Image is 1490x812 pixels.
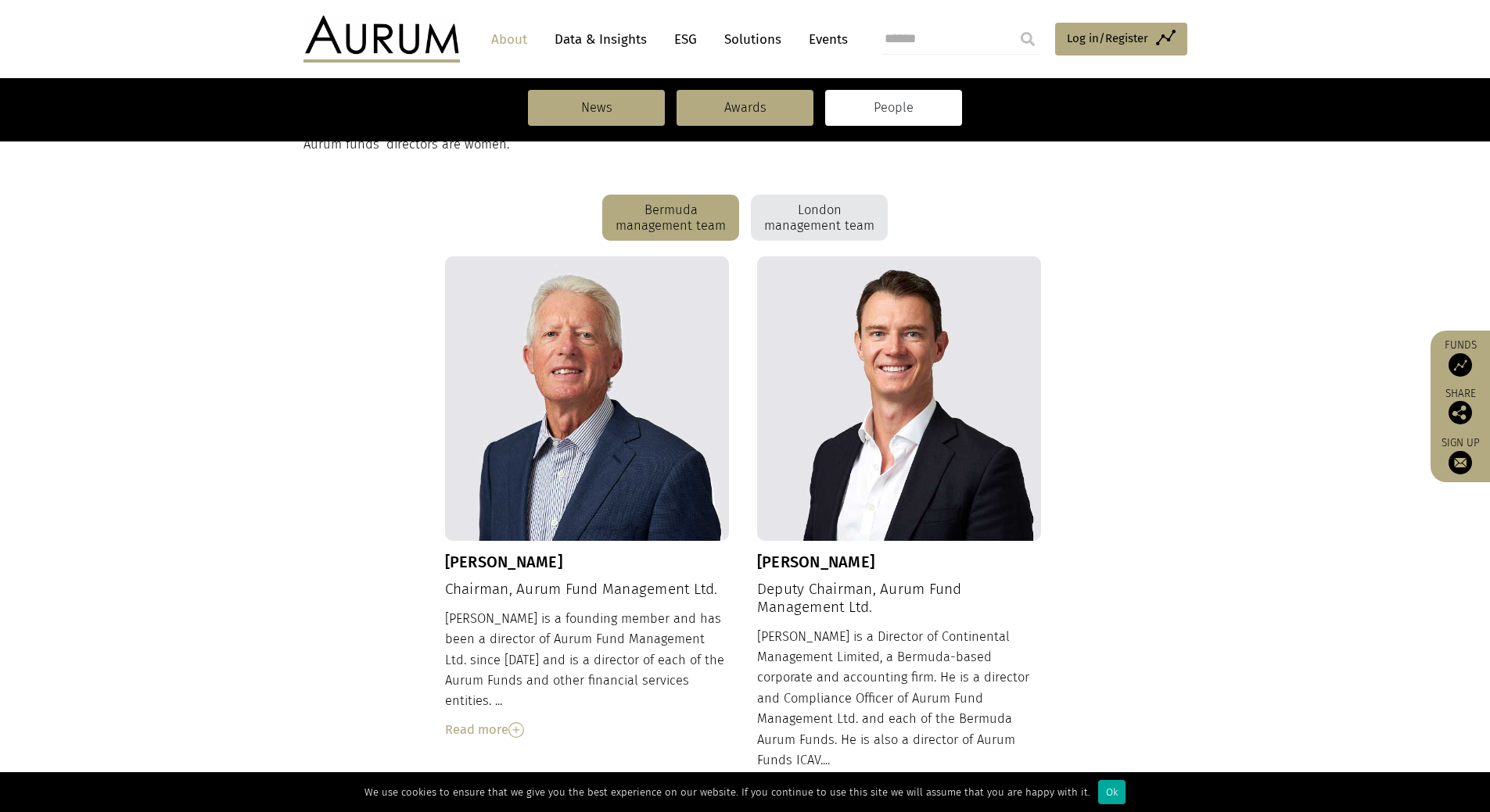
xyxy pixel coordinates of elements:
span: Log in/Register [1067,29,1148,48]
img: Aurum [303,16,460,63]
div: Read more [445,720,730,740]
a: Funds [1438,338,1482,377]
a: ESG [666,25,705,54]
a: Awards [677,90,813,126]
a: Data & Insights [547,25,655,54]
img: Access Funds [1449,353,1472,377]
a: Log in/Register [1055,23,1187,55]
a: Events [801,25,848,54]
h4: Chairman, Aurum Fund Management Ltd. [445,581,730,599]
a: Sign up [1438,436,1482,474]
div: London management team [751,195,888,241]
a: People [825,90,962,126]
input: Submit [1012,23,1043,55]
div: Share [1438,388,1482,424]
h4: Deputy Chairman, Aurum Fund Management Ltd. [757,581,1042,617]
a: News [528,90,665,126]
a: Solutions [716,25,789,54]
img: Share this post [1449,401,1472,424]
div: Ok [1098,780,1126,804]
h3: [PERSON_NAME] [445,553,730,571]
a: About [483,25,535,54]
div: Bermuda management team [602,195,739,241]
div: [PERSON_NAME] is a founding member and has been a director of Aurum Fund Management Ltd. since [D... [445,609,730,740]
div: [PERSON_NAME] is a Director of Continental Management Limited, a Bermuda-based corporate and acco... [757,627,1042,799]
img: Read More [508,722,524,738]
img: Sign up to our newsletter [1449,451,1472,474]
h3: [PERSON_NAME] [757,553,1042,571]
